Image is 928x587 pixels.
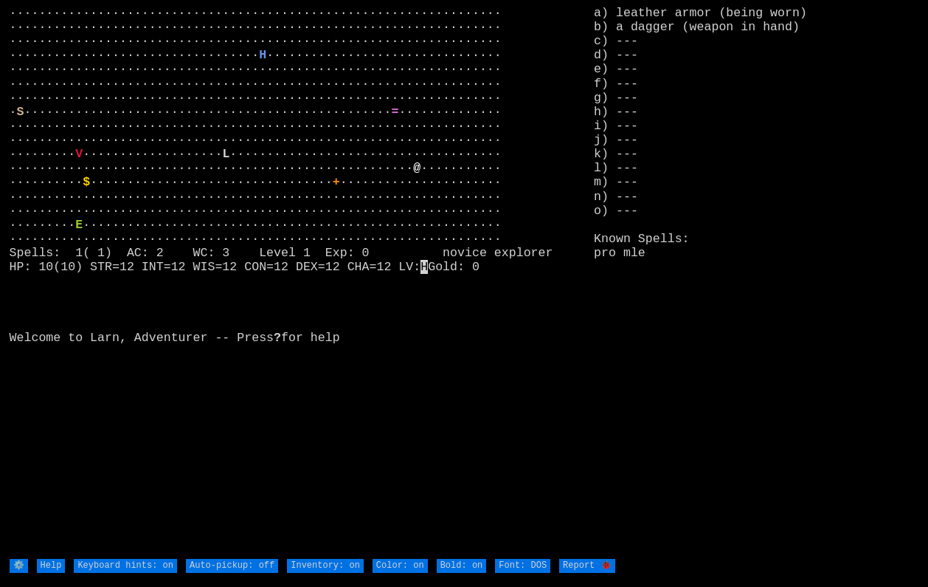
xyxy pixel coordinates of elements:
[287,559,364,573] input: Inventory: on
[75,218,83,232] font: E
[391,105,398,119] font: =
[83,175,90,189] font: $
[10,559,28,573] input: ⚙️
[333,175,340,189] font: +
[259,48,266,62] font: H
[17,105,24,119] font: S
[222,147,229,161] font: L
[74,559,177,573] input: Keyboard hints: on
[274,331,281,345] b: ?
[373,559,428,573] input: Color: on
[186,559,278,573] input: Auto-pickup: off
[495,559,550,573] input: Font: DOS
[594,6,918,557] stats: a) leather armor (being worn) b) a dagger (weapon in hand) c) --- d) --- e) --- f) --- g) --- h) ...
[413,161,420,175] font: @
[10,6,595,557] larn: ··································································· ·····························...
[37,559,66,573] input: Help
[559,559,614,573] input: Report 🐞
[75,147,83,161] font: V
[437,559,487,573] input: Bold: on
[420,260,428,274] mark: H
